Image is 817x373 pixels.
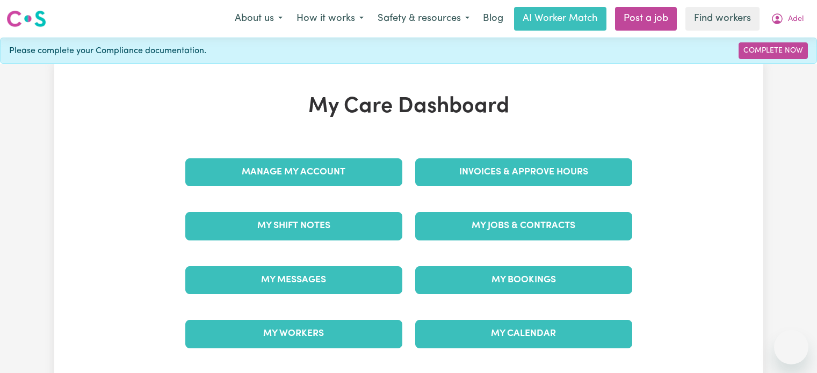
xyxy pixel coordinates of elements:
[476,7,510,31] a: Blog
[415,320,632,348] a: My Calendar
[185,212,402,240] a: My Shift Notes
[415,212,632,240] a: My Jobs & Contracts
[739,42,808,59] a: Complete Now
[228,8,290,30] button: About us
[615,7,677,31] a: Post a job
[9,45,206,57] span: Please complete your Compliance documentation.
[371,8,476,30] button: Safety & resources
[764,8,811,30] button: My Account
[185,320,402,348] a: My Workers
[6,6,46,31] a: Careseekers logo
[6,9,46,28] img: Careseekers logo
[514,7,606,31] a: AI Worker Match
[415,266,632,294] a: My Bookings
[290,8,371,30] button: How it works
[185,158,402,186] a: Manage My Account
[774,330,808,364] iframe: Button to launch messaging window
[788,13,804,25] span: Adel
[179,94,639,120] h1: My Care Dashboard
[685,7,760,31] a: Find workers
[415,158,632,186] a: Invoices & Approve Hours
[185,266,402,294] a: My Messages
